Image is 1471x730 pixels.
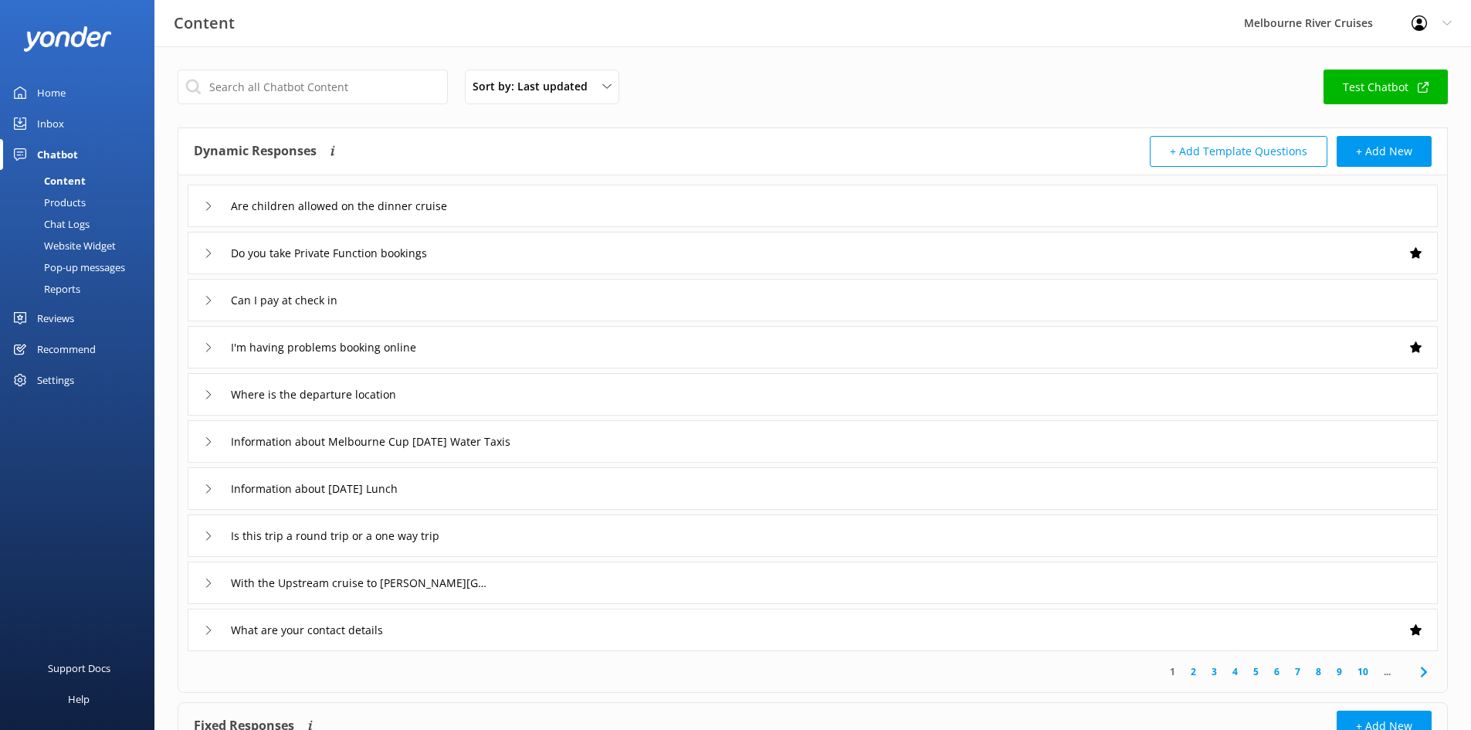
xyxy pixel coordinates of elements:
[9,192,154,213] a: Products
[9,192,86,213] div: Products
[37,139,78,170] div: Chatbot
[9,278,154,300] a: Reports
[37,303,74,334] div: Reviews
[1337,136,1432,167] button: + Add New
[1376,664,1398,679] span: ...
[194,136,317,167] h4: Dynamic Responses
[178,70,448,104] input: Search all Chatbot Content
[1287,664,1308,679] a: 7
[9,170,154,192] a: Content
[1225,664,1246,679] a: 4
[1246,664,1266,679] a: 5
[1266,664,1287,679] a: 6
[68,684,90,715] div: Help
[9,256,154,278] a: Pop-up messages
[174,11,235,36] h3: Content
[37,77,66,108] div: Home
[9,170,86,192] div: Content
[9,278,80,300] div: Reports
[1183,664,1204,679] a: 2
[37,365,74,396] div: Settings
[9,235,154,256] a: Website Widget
[1150,136,1327,167] button: + Add Template Questions
[9,213,90,235] div: Chat Logs
[1204,664,1225,679] a: 3
[37,108,64,139] div: Inbox
[1324,70,1448,104] a: Test Chatbot
[9,235,116,256] div: Website Widget
[9,213,154,235] a: Chat Logs
[48,653,110,684] div: Support Docs
[9,256,125,278] div: Pop-up messages
[37,334,96,365] div: Recommend
[1329,664,1350,679] a: 9
[23,26,112,52] img: yonder-white-logo.png
[473,78,597,95] span: Sort by: Last updated
[1350,664,1376,679] a: 10
[1308,664,1329,679] a: 8
[1162,664,1183,679] a: 1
